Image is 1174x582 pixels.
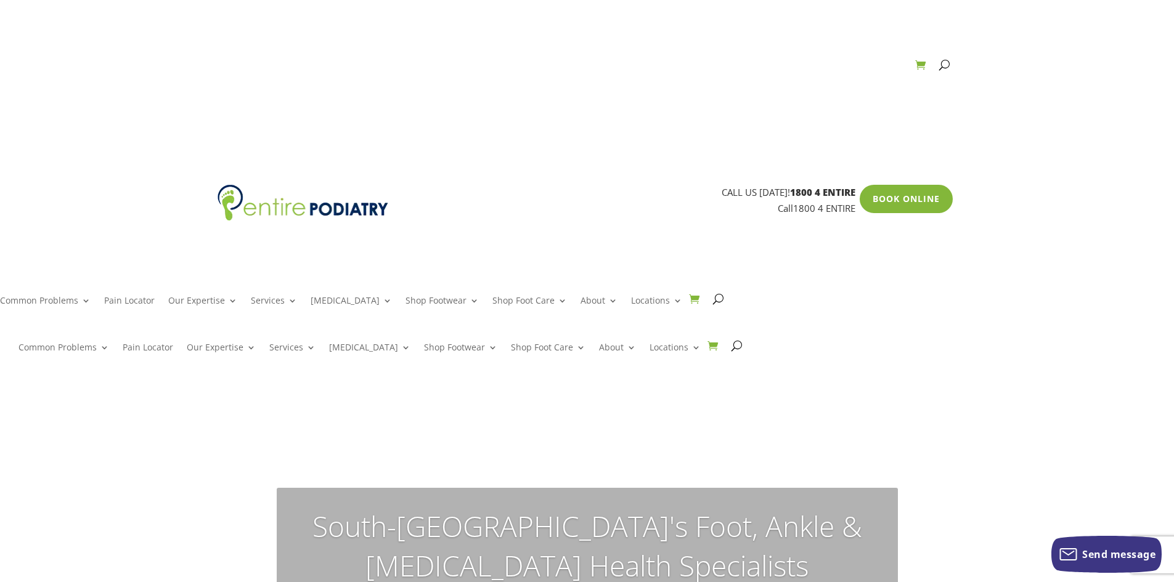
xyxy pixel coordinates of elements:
[790,186,855,198] span: 1800 4 ENTIRE
[388,201,855,217] p: Call
[187,343,256,370] a: Our Expertise
[218,185,388,220] img: logo (1)
[311,296,392,323] a: [MEDICAL_DATA]
[793,202,855,214] a: 1800 4 ENTIRE
[123,343,173,370] a: Pain Locator
[864,60,908,74] a: Contact Us
[406,296,479,323] a: Shop Footwear
[168,296,237,323] a: Our Expertise
[1082,548,1156,561] span: Send message
[104,296,155,323] a: Pain Locator
[650,343,701,370] a: Locations
[329,343,410,370] a: [MEDICAL_DATA]
[1051,536,1162,573] button: Send message
[251,296,297,323] a: Services
[18,343,109,370] a: Common Problems
[492,296,567,323] a: Shop Foot Care
[511,343,585,370] a: Shop Foot Care
[424,343,497,370] a: Shop Footwear
[860,185,953,213] a: Book Online
[581,296,618,323] a: About
[599,343,636,370] a: About
[631,296,682,323] a: Locations
[218,211,388,223] a: Entire Podiatry
[269,343,316,370] a: Services
[388,185,855,201] p: CALL US [DATE]!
